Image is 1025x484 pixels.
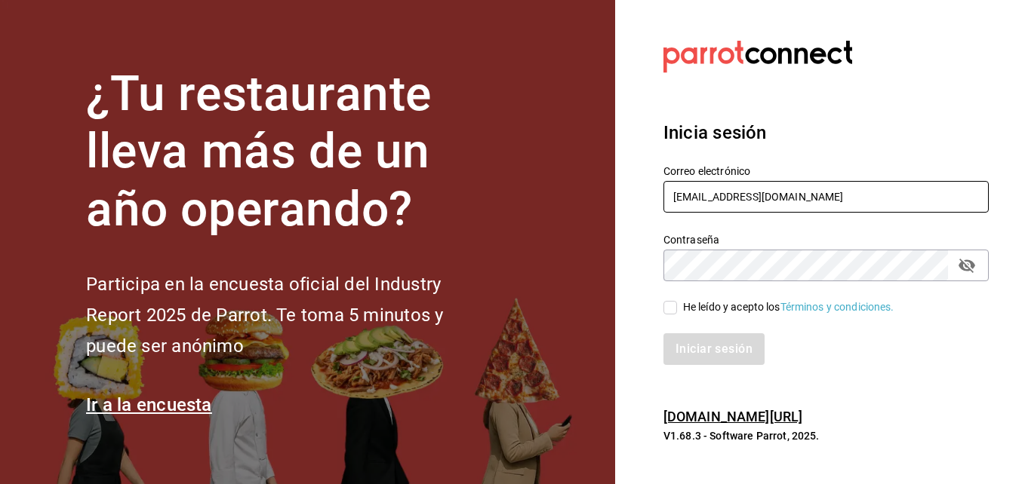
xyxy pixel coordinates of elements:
button: Campo de contraseña [954,253,980,278]
label: Correo electrónico [663,165,989,176]
h1: ¿Tu restaurante lleva más de un año operando? [86,66,494,239]
a: Ir a la encuesta [86,394,212,415]
h3: Inicia sesión [663,119,989,146]
a: Términos y condiciones. [780,301,894,313]
input: Ingresa tu correo electrónico [663,181,989,213]
h2: Participa en la encuesta oficial del Industry Report 2025 de Parrot. Te toma 5 minutos y puede se... [86,269,494,361]
label: Contraseña [663,234,989,244]
p: V1.68.3 - Software Parrot, 2025. [663,428,989,443]
a: [DOMAIN_NAME][URL] [663,409,802,424]
div: He leído y acepto los [683,299,894,315]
